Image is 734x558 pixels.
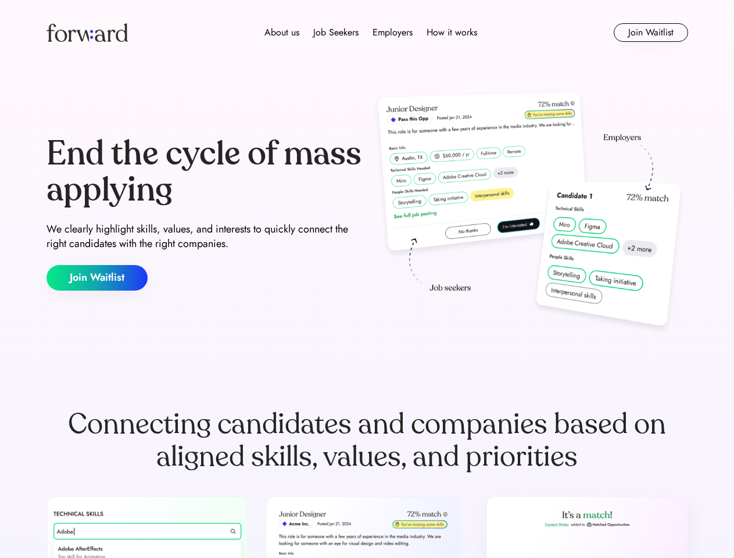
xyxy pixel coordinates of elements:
div: About us [264,26,299,40]
div: We clearly highlight skills, values, and interests to quickly connect the right candidates with t... [46,222,363,251]
div: Job Seekers [313,26,359,40]
img: Forward logo [46,23,128,42]
div: How it works [427,26,477,40]
div: Employers [373,26,413,40]
div: Connecting candidates and companies based on aligned skills, values, and priorities [46,408,688,473]
div: End the cycle of mass applying [46,136,363,208]
button: Join Waitlist [46,265,148,291]
img: hero-image.png [372,88,688,338]
button: Join Waitlist [614,23,688,42]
